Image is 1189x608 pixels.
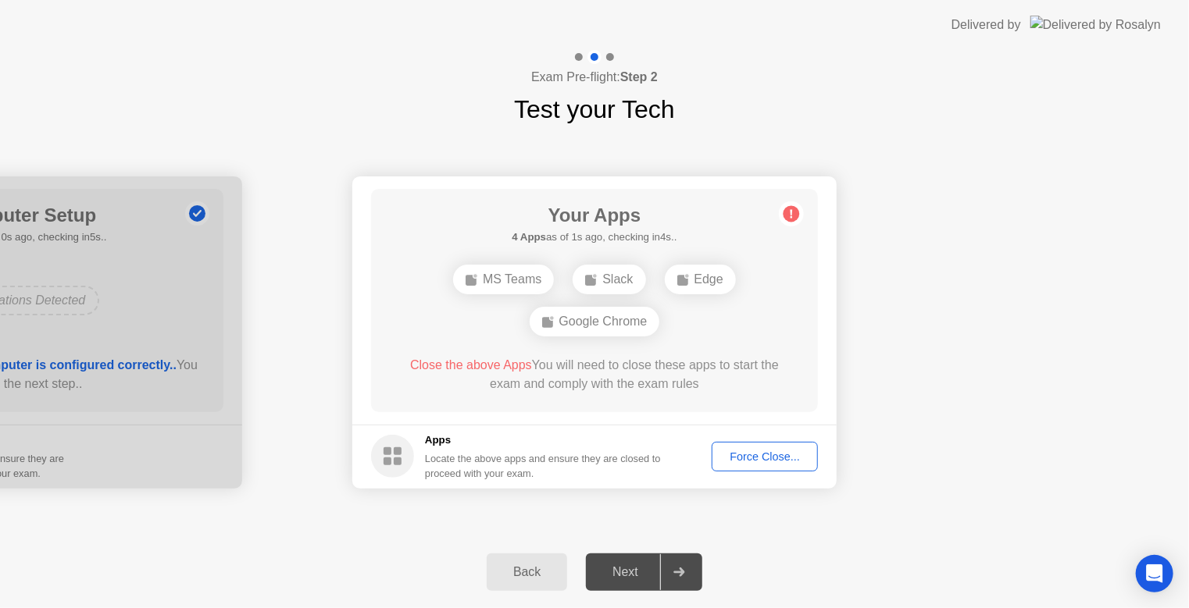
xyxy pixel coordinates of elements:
button: Back [487,553,567,591]
div: Delivered by [952,16,1021,34]
span: Close the above Apps [410,358,532,372]
h1: Test your Tech [514,91,675,128]
b: 4 Apps [512,231,546,243]
div: Force Close... [717,450,812,463]
div: Locate the above apps and ensure they are closed to proceed with your exam. [425,451,662,481]
h5: as of 1s ago, checking in4s.. [512,229,677,245]
button: Force Close... [712,442,818,471]
b: Step 2 [620,70,658,84]
h5: Apps [425,432,662,448]
div: You will need to close these apps to start the exam and comply with the exam rules [394,356,796,393]
div: Open Intercom Messenger [1136,555,1173,592]
button: Next [586,553,702,591]
div: Edge [665,265,736,294]
div: Slack [573,265,645,294]
h1: Your Apps [512,201,677,229]
h4: Exam Pre-flight: [531,68,658,87]
img: Delivered by Rosalyn [1030,16,1161,34]
div: Next [591,565,660,579]
div: MS Teams [453,265,554,294]
div: Google Chrome [530,307,660,336]
div: Back [491,565,562,579]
